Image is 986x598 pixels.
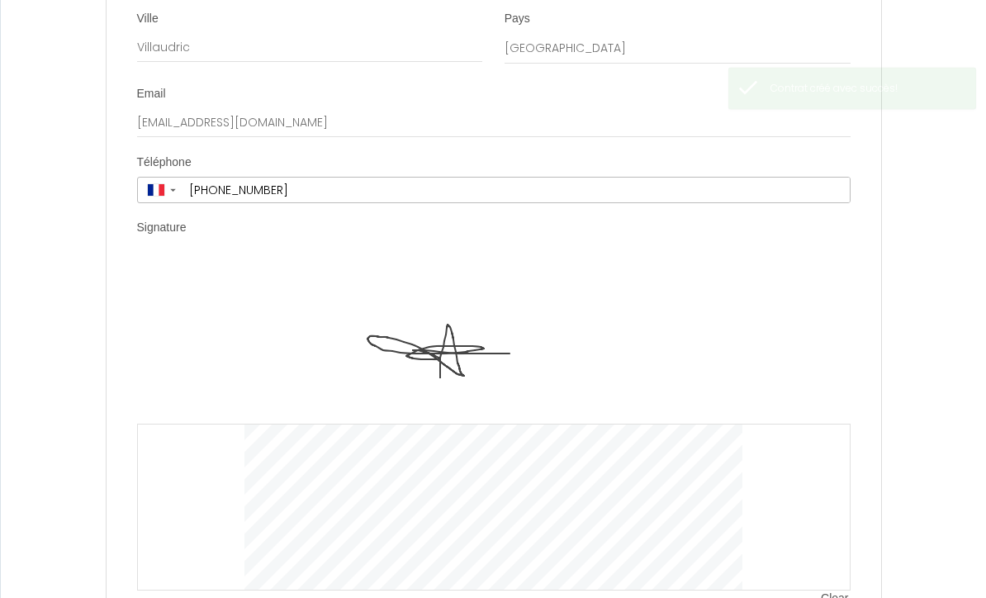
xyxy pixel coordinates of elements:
[137,87,166,103] label: Email
[137,221,187,237] label: Signature
[244,259,742,425] img: signature
[770,81,959,97] div: Contrat créé avec succès!
[137,155,192,172] label: Téléphone
[183,178,850,203] input: +33 6 12 34 56 78
[168,187,178,194] span: ▼
[505,12,530,28] label: Pays
[137,12,159,28] label: Ville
